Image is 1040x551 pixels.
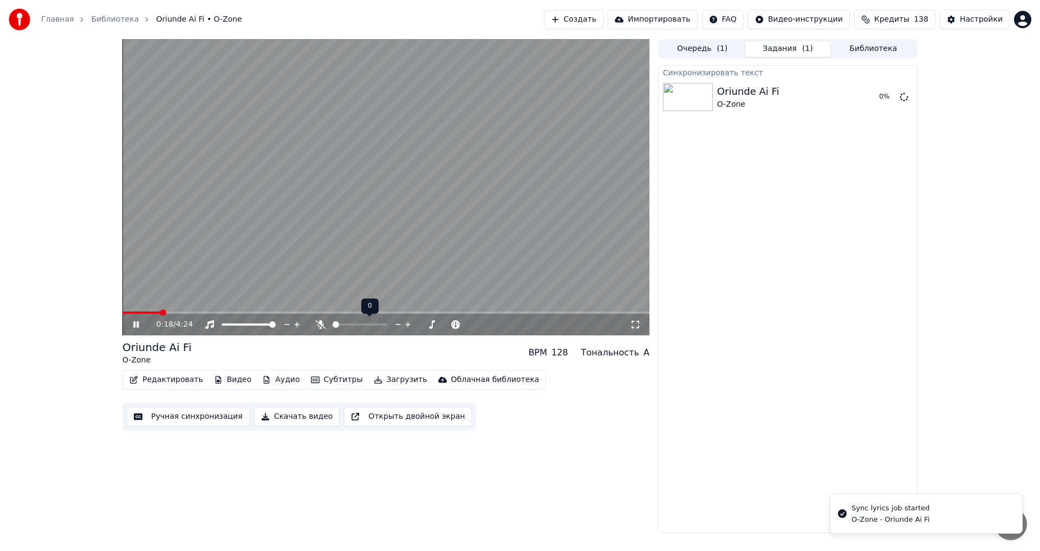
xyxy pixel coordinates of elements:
button: Видео-инструкции [748,10,850,29]
span: 4:24 [176,319,193,330]
button: Задания [745,41,831,57]
div: O-Zone [717,99,779,110]
div: Облачная библиотека [451,374,539,385]
img: youka [9,9,30,30]
nav: breadcrumb [41,14,242,25]
button: Кредиты138 [854,10,935,29]
span: ( 1 ) [802,43,813,54]
div: A [643,346,649,359]
button: Загрузить [369,372,432,387]
span: Кредиты [874,14,909,25]
button: Очередь [660,41,745,57]
button: Субтитры [307,372,367,387]
button: Импортировать [608,10,698,29]
div: Тональность [581,346,639,359]
div: Oriunde Ai Fi [717,84,779,99]
div: 0 % [879,93,895,101]
button: Редактировать [125,372,207,387]
div: / [157,319,183,330]
div: Настройки [960,14,1003,25]
div: O-Zone [122,355,191,366]
div: Sync lyrics job started [851,503,929,514]
a: Главная [41,14,74,25]
span: 138 [914,14,928,25]
div: 128 [551,346,568,359]
button: Библиотека [830,41,916,57]
button: Создать [544,10,603,29]
span: ( 1 ) [717,43,727,54]
div: Синхронизировать текст [659,66,917,79]
button: Ручная синхронизация [127,407,250,426]
button: Скачать видео [254,407,340,426]
div: Oriunde Ai Fi [122,340,191,355]
span: Oriunde Ai Fi • O-Zone [156,14,242,25]
span: 0:18 [157,319,173,330]
button: Открыть двойной экран [344,407,472,426]
button: Настройки [940,10,1010,29]
button: Видео [210,372,256,387]
a: Библиотека [91,14,139,25]
div: 0 [361,299,379,314]
button: FAQ [702,10,744,29]
div: BPM [529,346,547,359]
div: O-Zone - Oriunde Ai Fi [851,515,929,524]
button: Аудио [258,372,304,387]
